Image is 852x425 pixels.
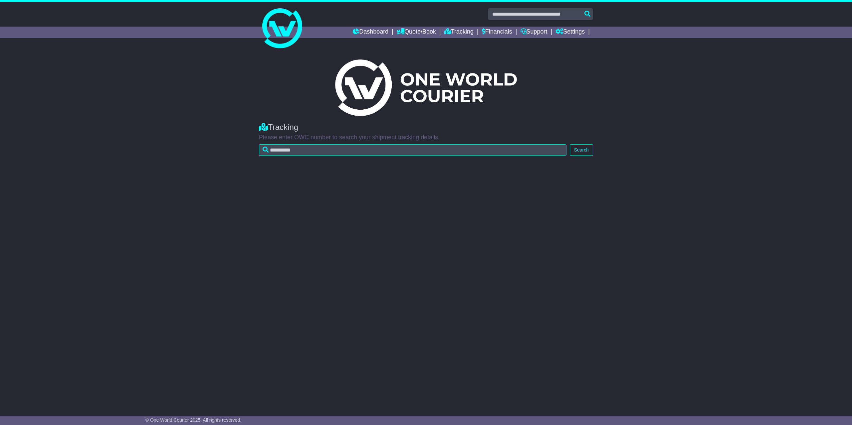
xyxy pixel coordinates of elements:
a: Settings [555,27,585,38]
a: Tracking [444,27,474,38]
p: Please enter OWC number to search your shipment tracking details. [259,134,593,141]
span: © One World Courier 2025. All rights reserved. [145,417,242,423]
a: Support [521,27,547,38]
div: Tracking [259,123,593,132]
a: Dashboard [353,27,388,38]
a: Quote/Book [397,27,436,38]
a: Financials [482,27,512,38]
img: Light [335,59,517,116]
button: Search [570,144,593,156]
